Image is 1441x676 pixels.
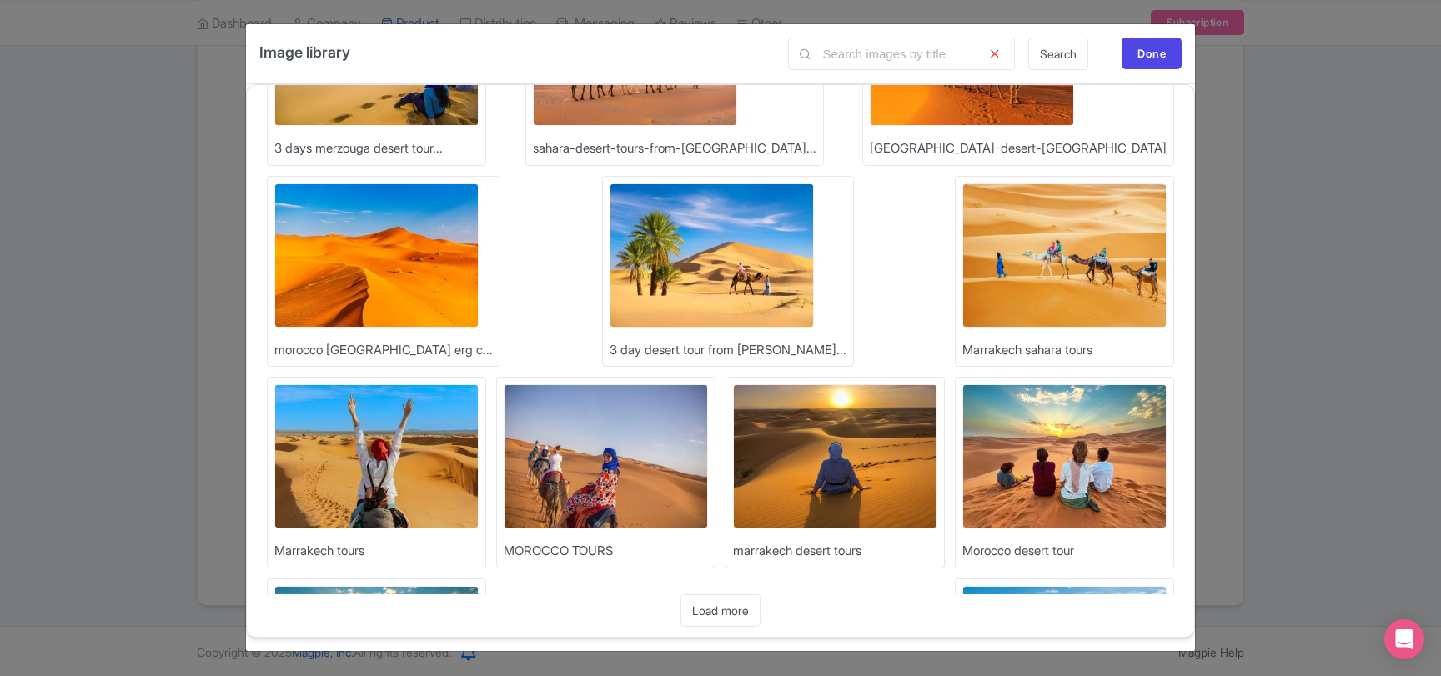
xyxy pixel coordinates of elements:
[274,341,493,360] div: morocco [GEOGRAPHIC_DATA] erg c...
[680,594,761,627] a: Load more
[274,384,479,528] img: Marrakech_tours_cnthi2.jpg
[274,183,479,328] img: morocco-sahara-desert-the-erg-chebbi_mkab5x.jpg
[962,384,1167,528] img: gegppwqgfr4qfbsq65bh.jpg
[274,139,443,158] div: 3 days merzouga desert tour...
[610,183,814,328] img: plskqdbg9gizsnc1s2c0.jpg
[259,38,350,67] h4: Image library
[533,139,816,158] div: sahara-desert-tours-from-[GEOGRAPHIC_DATA]...
[610,341,846,360] div: 3 day desert tour from [PERSON_NAME]...
[962,542,1074,561] div: Morocco desert tour
[733,542,861,561] div: marrakech desert tours
[504,542,613,561] div: MOROCCO TOURS
[788,38,1015,70] input: Search images by title
[962,183,1167,328] img: oqolfskzmyxgwhfhnlrr.jpg
[1122,38,1182,69] div: Done
[962,341,1092,360] div: Marrakech sahara tours
[733,384,937,528] img: marrakech_desert_tours_nabfs5.jpg
[870,139,1167,158] div: [GEOGRAPHIC_DATA]-desert-[GEOGRAPHIC_DATA]
[504,384,708,528] img: uq9nyqcxahm4nnqjlg7u.webp
[1384,619,1424,659] div: Open Intercom Messenger
[1028,38,1088,70] a: Search
[274,542,364,561] div: Marrakech tours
